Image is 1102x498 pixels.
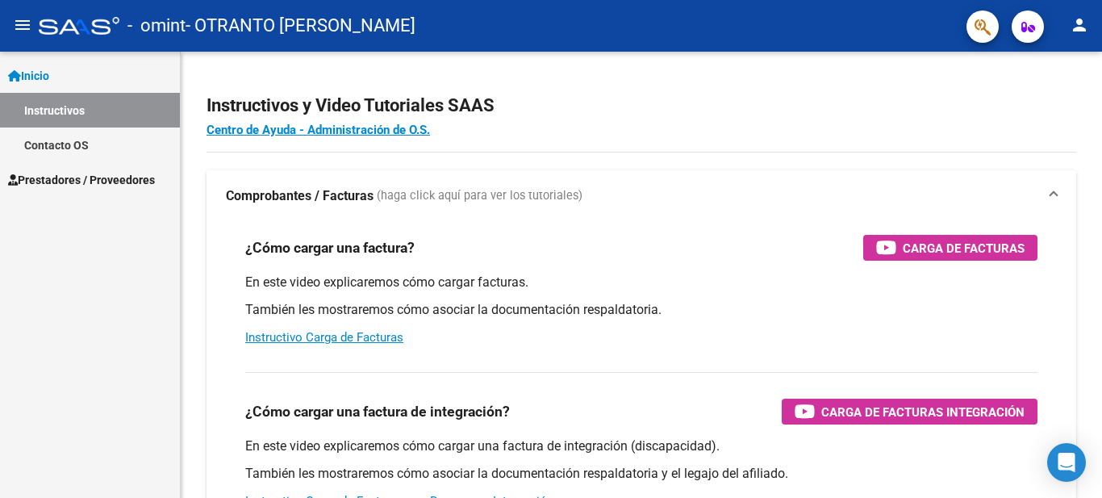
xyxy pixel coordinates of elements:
[377,187,582,205] span: (haga click aquí para ver los tutoriales)
[245,236,415,259] h3: ¿Cómo cargar una factura?
[1070,15,1089,35] mat-icon: person
[207,123,430,137] a: Centro de Ayuda - Administración de O.S.
[245,330,403,345] a: Instructivo Carga de Facturas
[863,235,1037,261] button: Carga de Facturas
[13,15,32,35] mat-icon: menu
[245,301,1037,319] p: También les mostraremos cómo asociar la documentación respaldatoria.
[245,400,510,423] h3: ¿Cómo cargar una factura de integración?
[226,187,374,205] strong: Comprobantes / Facturas
[245,465,1037,483] p: También les mostraremos cómo asociar la documentación respaldatoria y el legajo del afiliado.
[1047,443,1086,482] div: Open Intercom Messenger
[8,171,155,189] span: Prestadores / Proveedores
[186,8,415,44] span: - OTRANTO [PERSON_NAME]
[245,437,1037,455] p: En este video explicaremos cómo cargar una factura de integración (discapacidad).
[245,274,1037,291] p: En este video explicaremos cómo cargar facturas.
[782,399,1037,425] button: Carga de Facturas Integración
[903,238,1025,258] span: Carga de Facturas
[8,67,49,85] span: Inicio
[207,170,1076,222] mat-expansion-panel-header: Comprobantes / Facturas (haga click aquí para ver los tutoriales)
[127,8,186,44] span: - omint
[821,402,1025,422] span: Carga de Facturas Integración
[207,90,1076,121] h2: Instructivos y Video Tutoriales SAAS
